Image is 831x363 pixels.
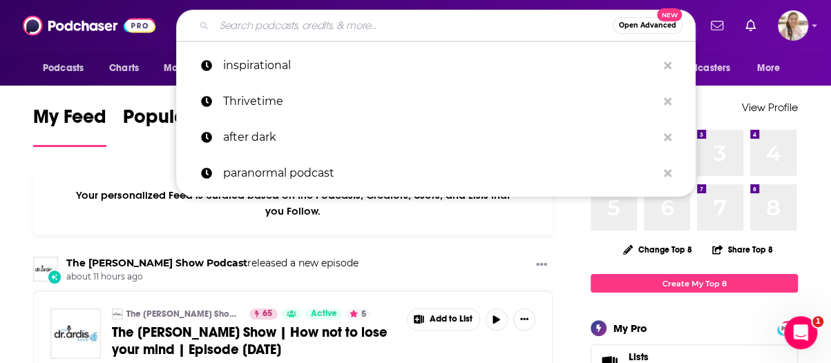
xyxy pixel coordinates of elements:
[154,55,231,81] button: open menu
[655,55,750,81] button: open menu
[613,17,682,34] button: Open AdvancedNew
[66,257,359,270] h3: released a new episode
[123,105,240,137] span: Popular Feed
[513,308,535,331] button: Show More Button
[112,308,123,320] img: The Dr. Ardis Show Podcast
[100,55,147,81] a: Charts
[705,14,729,37] a: Show notifications dropdown
[23,12,155,39] img: Podchaser - Follow, Share and Rate Podcasts
[657,8,682,21] span: New
[47,269,62,284] div: New Episode
[223,84,657,119] p: Thrivetime
[812,316,823,327] span: 1
[629,351,734,363] a: Lists
[214,14,613,37] input: Search podcasts, credits, & more...
[430,314,472,324] span: Add to List
[176,155,696,191] a: paranormal podcast
[757,59,781,78] span: More
[778,10,808,41] span: Logged in as acquavie
[33,257,58,282] img: The Dr. Ardis Show Podcast
[778,10,808,41] button: Show profile menu
[615,241,700,258] button: Change Top 8
[779,322,796,333] a: PRO
[310,307,336,321] span: Active
[112,324,388,358] span: The [PERSON_NAME] Show | How not to lose your mind | Episode [DATE]
[33,55,102,81] button: open menu
[123,105,240,147] a: Popular Feed
[176,10,696,41] div: Search podcasts, credits, & more...
[740,14,761,37] a: Show notifications dropdown
[613,322,647,335] div: My Pro
[779,323,796,333] span: PRO
[126,308,240,320] a: The [PERSON_NAME] Show Podcast
[164,59,213,78] span: Monitoring
[112,324,397,358] a: The [PERSON_NAME] Show | How not to lose your mind | Episode [DATE]
[249,308,278,320] a: 65
[305,308,342,320] a: Active
[223,119,657,155] p: after dark
[176,48,696,84] a: inspirational
[664,59,730,78] span: For Podcasters
[43,59,84,78] span: Podcasts
[778,10,808,41] img: User Profile
[33,172,553,235] div: Your personalized Feed is curated based on the Podcasts, Creators, Users, and Lists that you Follow.
[33,105,106,137] span: My Feed
[223,48,657,84] p: inspirational
[176,119,696,155] a: after dark
[176,84,696,119] a: Thrivetime
[711,236,774,263] button: Share Top 8
[109,59,139,78] span: Charts
[629,351,649,363] span: Lists
[345,308,370,320] button: 5
[223,155,657,191] p: paranormal podcast
[33,105,106,147] a: My Feed
[531,257,553,274] button: Show More Button
[408,309,479,330] button: Show More Button
[66,257,247,269] a: The Dr. Ardis Show Podcast
[784,316,817,349] iframe: Intercom live chat
[591,274,798,293] a: Create My Top 8
[742,101,798,114] a: View Profile
[50,308,101,359] img: The Dr. Ardis Show | How not to lose your mind | Episode 09.10.2025
[747,55,798,81] button: open menu
[262,307,272,321] span: 65
[619,22,676,29] span: Open Advanced
[66,271,359,283] span: about 11 hours ago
